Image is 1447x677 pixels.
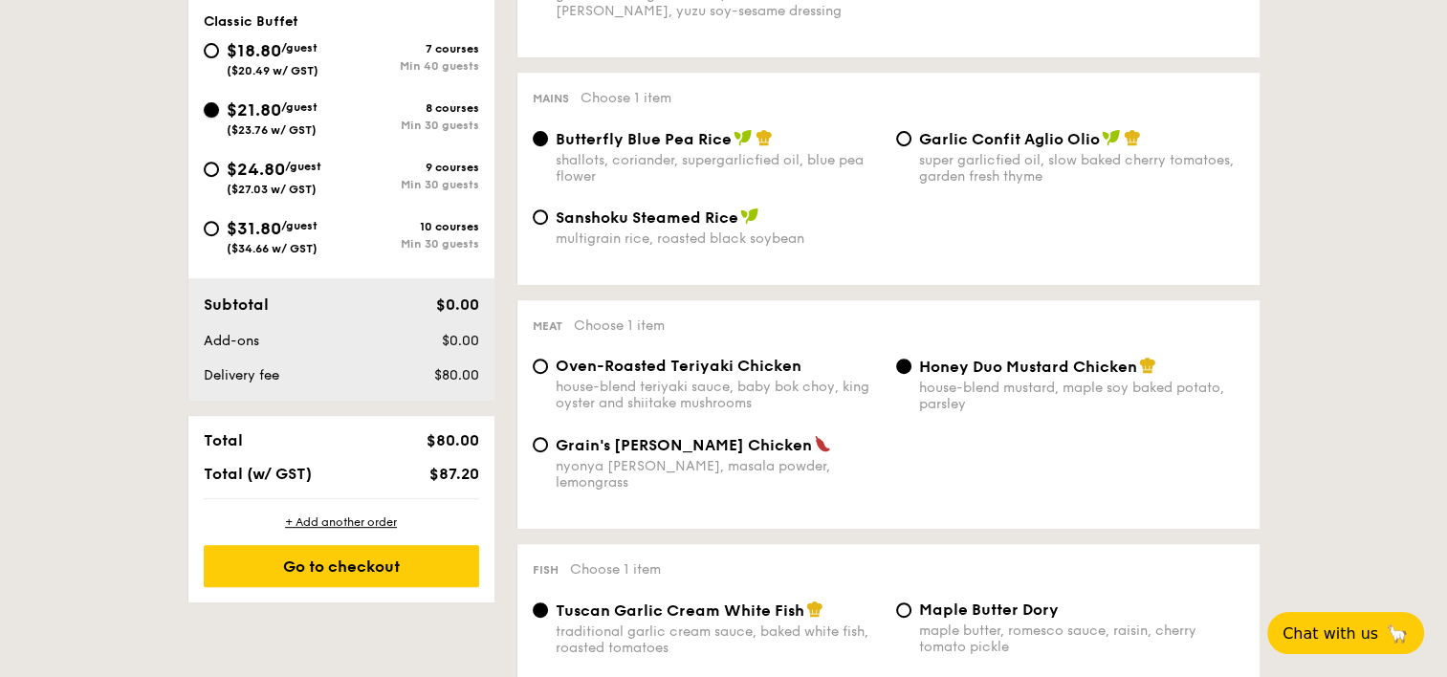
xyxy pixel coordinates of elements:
span: Choose 1 item [574,317,665,334]
div: maple butter, romesco sauce, raisin, cherry tomato pickle [919,622,1244,655]
span: Tuscan Garlic Cream White Fish [556,601,804,620]
div: nyonya [PERSON_NAME], masala powder, lemongrass [556,458,881,491]
span: Choose 1 item [581,90,671,106]
div: traditional garlic cream sauce, baked white fish, roasted tomatoes [556,623,881,656]
span: /guest [281,100,318,114]
span: Add-ons [204,333,259,349]
div: + Add another order [204,514,479,530]
span: $18.80 [227,40,281,61]
span: ($27.03 w/ GST) [227,183,317,196]
span: Oven-Roasted Teriyaki Chicken [556,357,801,375]
img: icon-chef-hat.a58ddaea.svg [756,129,773,146]
span: /guest [281,41,318,55]
span: $80.00 [433,367,478,383]
span: Butterfly Blue Pea Rice [556,130,732,148]
div: Min 40 guests [341,59,479,73]
input: $31.80/guest($34.66 w/ GST)10 coursesMin 30 guests [204,221,219,236]
div: Min 30 guests [341,237,479,251]
div: super garlicfied oil, slow baked cherry tomatoes, garden fresh thyme [919,152,1244,185]
button: Chat with us🦙 [1267,612,1424,654]
input: Butterfly Blue Pea Riceshallots, coriander, supergarlicfied oil, blue pea flower [533,131,548,146]
div: house-blend mustard, maple soy baked potato, parsley [919,380,1244,412]
input: Tuscan Garlic Cream White Fishtraditional garlic cream sauce, baked white fish, roasted tomatoes [533,602,548,618]
span: Subtotal [204,295,269,314]
img: icon-spicy.37a8142b.svg [814,435,831,452]
input: Garlic Confit Aglio Oliosuper garlicfied oil, slow baked cherry tomatoes, garden fresh thyme [896,131,911,146]
input: Oven-Roasted Teriyaki Chickenhouse-blend teriyaki sauce, baby bok choy, king oyster and shiitake ... [533,359,548,374]
span: Honey Duo Mustard Chicken [919,358,1137,376]
span: Delivery fee [204,367,279,383]
span: Total [204,431,243,449]
div: house-blend teriyaki sauce, baby bok choy, king oyster and shiitake mushrooms [556,379,881,411]
span: ($23.76 w/ GST) [227,123,317,137]
input: Maple Butter Dorymaple butter, romesco sauce, raisin, cherry tomato pickle [896,602,911,618]
span: Fish [533,563,559,577]
span: Total (w/ GST) [204,465,312,483]
div: 9 courses [341,161,479,174]
span: Sanshoku Steamed Rice [556,208,738,227]
span: $0.00 [441,333,478,349]
div: shallots, coriander, supergarlicfied oil, blue pea flower [556,152,881,185]
span: $0.00 [435,295,478,314]
span: Maple Butter Dory [919,601,1059,619]
span: $24.80 [227,159,285,180]
span: $87.20 [428,465,478,483]
span: 🦙 [1386,622,1409,644]
span: Grain's [PERSON_NAME] Chicken [556,436,812,454]
input: $18.80/guest($20.49 w/ GST)7 coursesMin 40 guests [204,43,219,58]
div: Go to checkout [204,545,479,587]
img: icon-chef-hat.a58ddaea.svg [1139,357,1156,374]
span: Classic Buffet [204,13,298,30]
span: $21.80 [227,99,281,120]
span: /guest [285,160,321,173]
img: icon-vegan.f8ff3823.svg [1102,129,1121,146]
span: Mains [533,92,569,105]
span: Chat with us [1283,624,1378,643]
span: ($20.49 w/ GST) [227,64,318,77]
div: 7 courses [341,42,479,55]
span: /guest [281,219,318,232]
span: $80.00 [426,431,478,449]
span: Choose 1 item [570,561,661,578]
div: 8 courses [341,101,479,115]
div: multigrain rice, roasted black soybean [556,230,881,247]
input: Honey Duo Mustard Chickenhouse-blend mustard, maple soy baked potato, parsley [896,359,911,374]
input: $21.80/guest($23.76 w/ GST)8 coursesMin 30 guests [204,102,219,118]
img: icon-chef-hat.a58ddaea.svg [1124,129,1141,146]
span: Garlic Confit Aglio Olio [919,130,1100,148]
img: icon-chef-hat.a58ddaea.svg [806,601,823,618]
span: $31.80 [227,218,281,239]
input: $24.80/guest($27.03 w/ GST)9 coursesMin 30 guests [204,162,219,177]
span: ($34.66 w/ GST) [227,242,318,255]
input: Sanshoku Steamed Ricemultigrain rice, roasted black soybean [533,209,548,225]
div: 10 courses [341,220,479,233]
img: icon-vegan.f8ff3823.svg [740,207,759,225]
div: Min 30 guests [341,119,479,132]
span: Meat [533,319,562,333]
img: icon-vegan.f8ff3823.svg [734,129,753,146]
input: Grain's [PERSON_NAME] Chickennyonya [PERSON_NAME], masala powder, lemongrass [533,437,548,452]
div: Min 30 guests [341,178,479,191]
